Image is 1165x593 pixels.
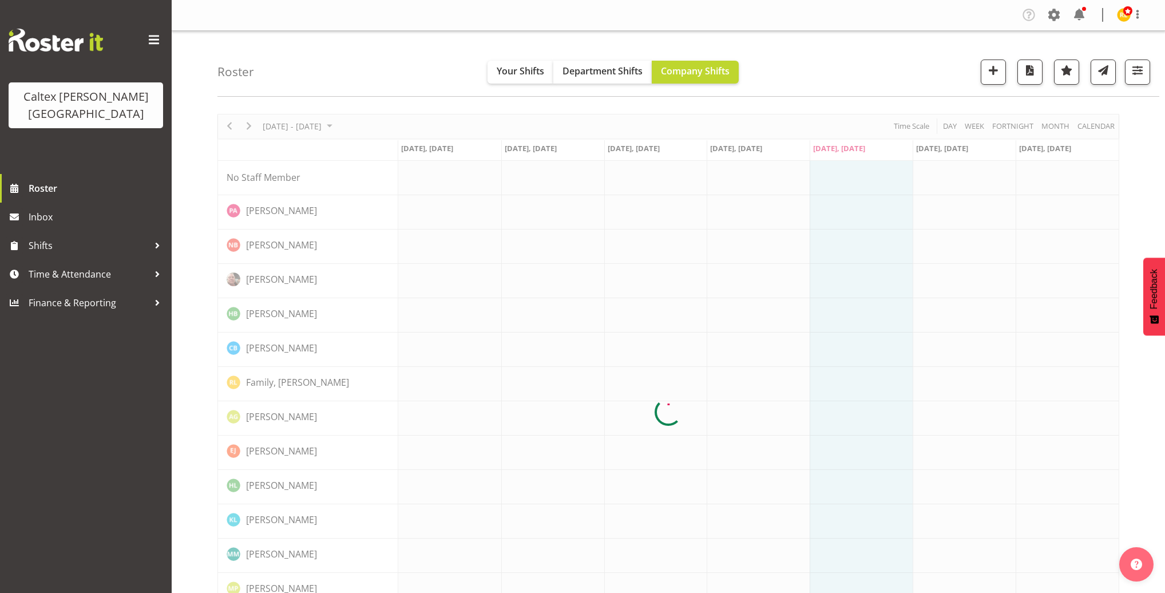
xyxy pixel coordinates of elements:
span: Company Shifts [661,65,730,77]
span: Inbox [29,208,166,226]
button: Feedback - Show survey [1143,258,1165,335]
span: Finance & Reporting [29,294,149,311]
span: Shifts [29,237,149,254]
span: Roster [29,180,166,197]
button: Company Shifts [652,61,739,84]
button: Add a new shift [981,60,1006,85]
span: Time & Attendance [29,266,149,283]
button: Filter Shifts [1125,60,1150,85]
button: Send a list of all shifts for the selected filtered period to all rostered employees. [1091,60,1116,85]
span: Department Shifts [562,65,643,77]
img: Rosterit website logo [9,29,103,52]
h4: Roster [217,65,254,78]
button: Department Shifts [553,61,652,84]
div: Caltex [PERSON_NAME][GEOGRAPHIC_DATA] [20,88,152,122]
button: Your Shifts [488,61,553,84]
button: Highlight an important date within the roster. [1054,60,1079,85]
button: Download a PDF of the roster according to the set date range. [1017,60,1043,85]
img: reece-lewis10949.jpg [1117,8,1131,22]
img: help-xxl-2.png [1131,559,1142,570]
span: Your Shifts [497,65,544,77]
span: Feedback [1149,269,1159,309]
